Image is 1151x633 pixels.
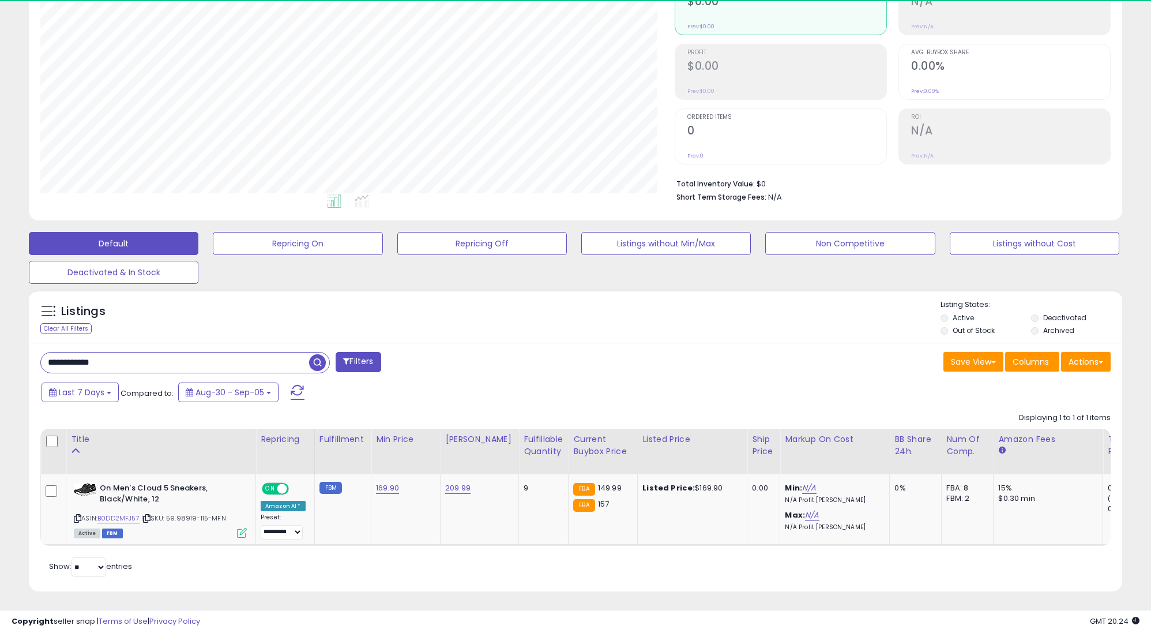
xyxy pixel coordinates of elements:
[911,114,1110,121] span: ROI
[765,232,935,255] button: Non Competitive
[785,523,881,531] p: N/A Profit [PERSON_NAME]
[42,383,119,402] button: Last 7 Days
[911,152,934,159] small: Prev: N/A
[941,299,1122,310] p: Listing States:
[59,387,104,398] span: Last 7 Days
[581,232,751,255] button: Listings without Min/Max
[752,483,771,493] div: 0.00
[1043,313,1086,323] label: Deactivated
[1005,352,1059,372] button: Columns
[213,232,382,255] button: Repricing On
[195,387,264,398] span: Aug-30 - Sep-05
[805,510,819,521] a: N/A
[397,232,567,255] button: Repricing Off
[49,561,132,572] span: Show: entries
[785,433,885,445] div: Markup on Cost
[71,433,251,445] div: Title
[687,59,886,75] h2: $0.00
[911,59,1110,75] h2: 0.00%
[642,433,742,445] div: Listed Price
[687,152,704,159] small: Prev: 0
[768,192,782,203] span: N/A
[263,484,277,494] span: ON
[178,383,279,402] button: Aug-30 - Sep-05
[29,232,198,255] button: Default
[998,493,1094,504] div: $0.30 min
[642,483,738,493] div: $169.90
[287,484,306,494] span: OFF
[598,482,622,493] span: 149.99
[1013,356,1049,368] span: Columns
[61,304,106,320] h5: Listings
[911,23,934,30] small: Prev: N/A
[74,483,247,537] div: ASIN:
[785,482,802,493] b: Min:
[319,433,366,445] div: Fulfillment
[802,482,816,494] a: N/A
[102,529,123,538] span: FBM
[953,325,995,335] label: Out of Stock
[894,483,932,493] div: 0%
[12,616,54,627] strong: Copyright
[785,496,881,504] p: N/A Profit [PERSON_NAME]
[40,323,92,334] div: Clear All Filters
[97,514,140,523] a: B0DD2MFJ57
[573,433,633,458] div: Current Buybox Price
[687,88,714,95] small: Prev: $0.00
[376,482,399,494] a: 169.90
[261,433,310,445] div: Repricing
[74,483,97,496] img: 416k7R8Q-gL._SL40_.jpg
[676,192,766,202] b: Short Term Storage Fees:
[1108,433,1150,458] div: Total Rev.
[1108,494,1124,503] small: (0%)
[99,616,148,627] a: Terms of Use
[261,514,306,540] div: Preset:
[752,433,775,458] div: Ship Price
[261,501,306,511] div: Amazon AI *
[29,261,198,284] button: Deactivated & In Stock
[121,388,174,399] span: Compared to:
[676,176,1102,190] li: $0
[998,445,1005,456] small: Amazon Fees.
[12,616,200,627] div: seller snap | |
[573,499,595,512] small: FBA
[1090,616,1139,627] span: 2025-09-13 20:24 GMT
[946,433,988,458] div: Num of Comp.
[780,429,890,474] th: The percentage added to the cost of goods (COGS) that forms the calculator for Min & Max prices.
[687,23,714,30] small: Prev: $0.00
[642,482,695,493] b: Listed Price:
[998,433,1098,445] div: Amazon Fees
[950,232,1119,255] button: Listings without Cost
[524,483,559,493] div: 9
[676,179,755,189] b: Total Inventory Value:
[336,352,381,372] button: Filters
[524,433,563,458] div: Fulfillable Quantity
[149,616,200,627] a: Privacy Policy
[785,510,805,520] b: Max:
[998,483,1094,493] div: 15%
[598,499,609,510] span: 157
[1043,325,1074,335] label: Archived
[911,124,1110,140] h2: N/A
[687,124,886,140] h2: 0
[141,514,226,523] span: | SKU: 59.98919-115-MFN
[943,352,1003,372] button: Save View
[946,493,984,504] div: FBM: 2
[100,483,240,507] b: On Men's Cloud 5 Sneakers, Black/White, 12
[1019,413,1111,424] div: Displaying 1 to 1 of 1 items
[911,50,1110,56] span: Avg. Buybox Share
[946,483,984,493] div: FBA: 8
[953,313,974,323] label: Active
[1061,352,1111,372] button: Actions
[911,88,939,95] small: Prev: 0.00%
[687,50,886,56] span: Profit
[445,482,471,494] a: 209.99
[445,433,514,445] div: [PERSON_NAME]
[573,483,595,496] small: FBA
[894,433,936,458] div: BB Share 24h.
[687,114,886,121] span: Ordered Items
[319,482,342,494] small: FBM
[376,433,435,445] div: Min Price
[74,529,100,538] span: All listings currently available for purchase on Amazon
